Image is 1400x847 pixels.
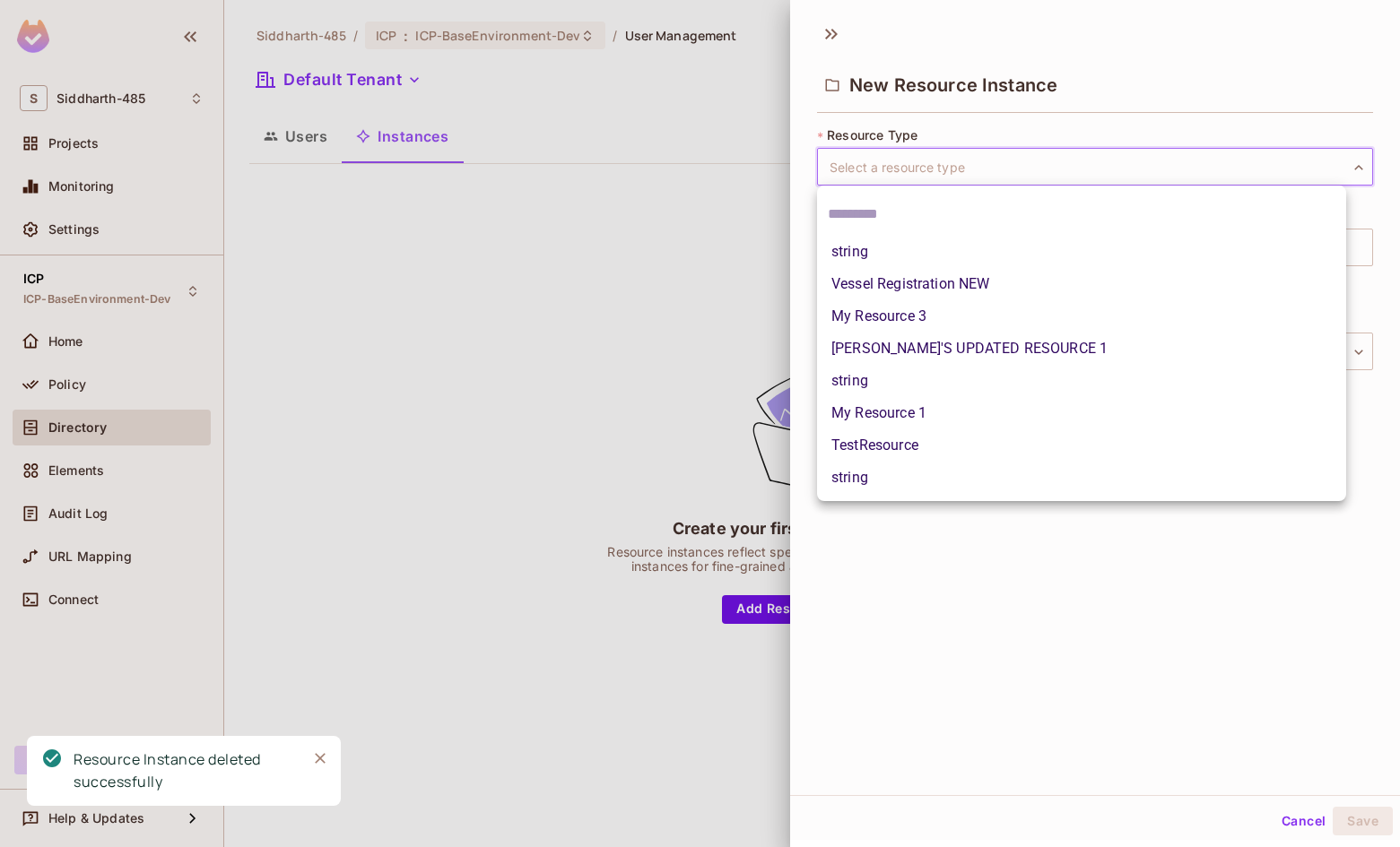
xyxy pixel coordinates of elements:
button: Close [307,745,334,772]
li: string [817,462,1346,494]
li: My Resource 1 [817,397,1346,429]
li: TestResource [817,429,1346,462]
li: string [817,236,1346,268]
div: Resource Instance deleted successfully [74,748,292,793]
li: Vessel Registration NEW [817,268,1346,300]
li: string [817,365,1346,397]
li: [PERSON_NAME]'S UPDATED RESOURCE 1 [817,333,1346,365]
li: My Resource 3 [817,300,1346,333]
